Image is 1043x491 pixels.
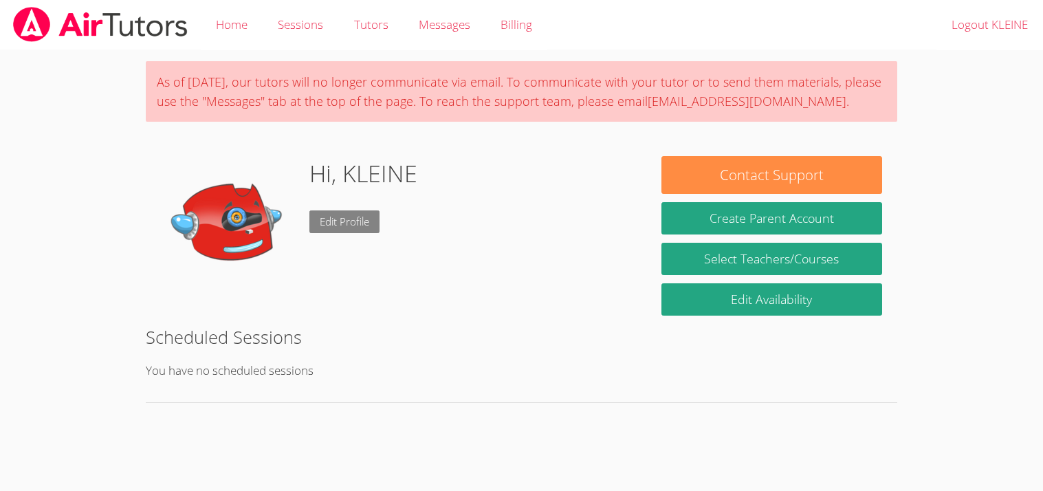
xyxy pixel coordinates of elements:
a: Edit Profile [309,210,380,233]
button: Contact Support [661,156,881,194]
span: Messages [419,17,470,32]
p: You have no scheduled sessions [146,361,897,381]
button: Create Parent Account [661,202,881,234]
a: Select Teachers/Courses [661,243,881,275]
img: airtutors_banner-c4298cdbf04f3fff15de1276eac7730deb9818008684d7c2e4769d2f7ddbe033.png [12,7,189,42]
img: default.png [161,156,298,294]
div: As of [DATE], our tutors will no longer communicate via email. To communicate with your tutor or ... [146,61,897,122]
h2: Scheduled Sessions [146,324,897,350]
h1: Hi, KLEINE [309,156,417,191]
a: Edit Availability [661,283,881,316]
